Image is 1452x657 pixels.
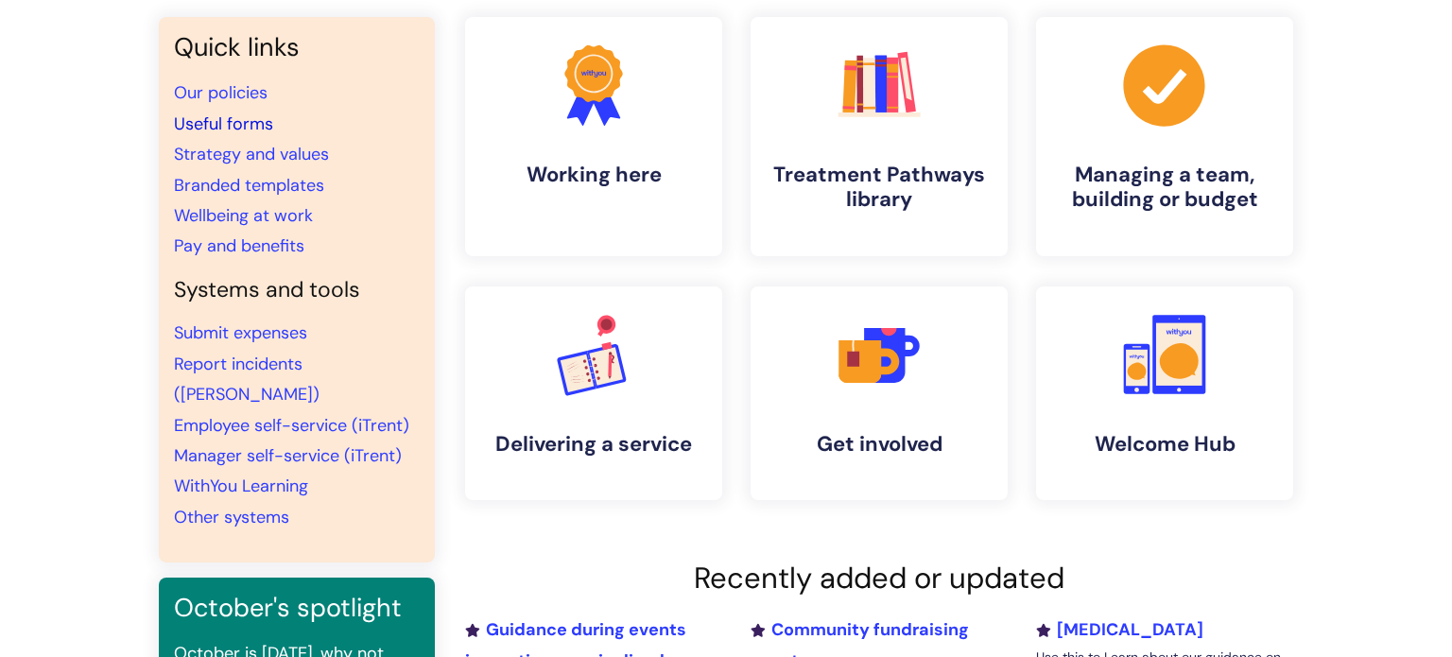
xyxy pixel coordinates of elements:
[465,561,1293,596] h2: Recently added or updated
[174,234,304,257] a: Pay and benefits
[174,353,320,406] a: Report incidents ([PERSON_NAME])
[174,444,402,467] a: Manager self-service (iTrent)
[174,475,308,497] a: WithYou Learning
[766,163,993,213] h4: Treatment Pathways library
[1051,432,1278,457] h4: Welcome Hub
[766,432,993,457] h4: Get involved
[174,506,289,528] a: Other systems
[174,321,307,344] a: Submit expenses
[1036,286,1293,500] a: Welcome Hub
[465,17,722,256] a: Working here
[751,286,1008,500] a: Get involved
[174,204,313,227] a: Wellbeing at work
[174,174,324,197] a: Branded templates
[751,17,1008,256] a: Treatment Pathways library
[174,32,420,62] h3: Quick links
[174,112,273,135] a: Useful forms
[174,81,268,104] a: Our policies
[174,414,409,437] a: Employee self-service (iTrent)
[1036,618,1203,641] a: [MEDICAL_DATA]
[465,286,722,500] a: Delivering a service
[1036,17,1293,256] a: Managing a team, building or budget
[480,432,707,457] h4: Delivering a service
[1051,163,1278,213] h4: Managing a team, building or budget
[480,163,707,187] h4: Working here
[174,277,420,303] h4: Systems and tools
[174,593,420,623] h3: October's spotlight
[174,143,329,165] a: Strategy and values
